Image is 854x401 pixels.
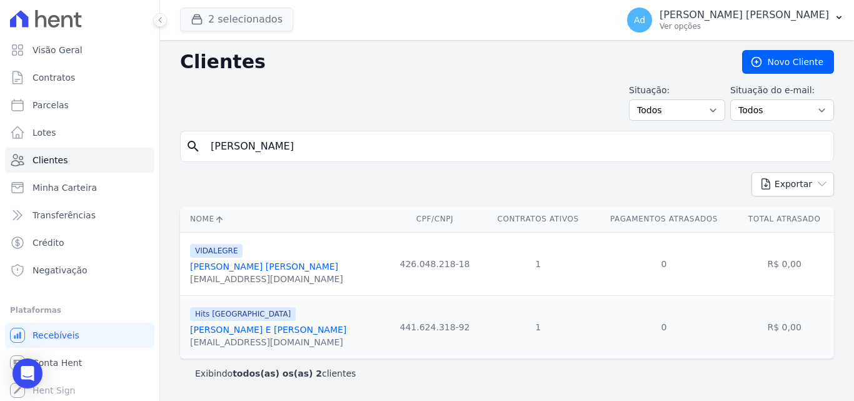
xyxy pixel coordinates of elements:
[730,84,834,97] label: Situação do e-mail:
[5,350,154,375] a: Conta Hent
[5,38,154,63] a: Visão Geral
[186,139,201,154] i: search
[5,65,154,90] a: Contratos
[751,172,834,196] button: Exportar
[180,51,722,73] h2: Clientes
[190,336,346,348] div: [EMAIL_ADDRESS][DOMAIN_NAME]
[629,84,725,97] label: Situação:
[386,232,483,295] td: 426.048.218-18
[33,126,56,139] span: Lotes
[33,236,64,249] span: Crédito
[735,206,834,232] th: Total Atrasado
[5,120,154,145] a: Lotes
[33,99,69,111] span: Parcelas
[735,295,834,358] td: R$ 0,00
[386,295,483,358] td: 441.624.318-92
[203,134,828,159] input: Buscar por nome, CPF ou e-mail
[180,206,386,232] th: Nome
[33,329,79,342] span: Recebíveis
[13,358,43,388] div: Open Intercom Messenger
[617,3,854,38] button: Ad [PERSON_NAME] [PERSON_NAME] Ver opções
[190,244,243,258] span: VIDALEGRE
[195,367,356,380] p: Exibindo clientes
[33,209,96,221] span: Transferências
[190,325,346,335] a: [PERSON_NAME] E [PERSON_NAME]
[33,154,68,166] span: Clientes
[5,93,154,118] a: Parcelas
[5,258,154,283] a: Negativação
[593,295,735,358] td: 0
[386,206,483,232] th: CPF/CNPJ
[10,303,149,318] div: Plataformas
[33,264,88,277] span: Negativação
[735,232,834,295] td: R$ 0,00
[33,181,97,194] span: Minha Carteira
[483,206,593,232] th: Contratos Ativos
[660,21,829,31] p: Ver opções
[483,232,593,295] td: 1
[5,175,154,200] a: Minha Carteira
[190,273,343,285] div: [EMAIL_ADDRESS][DOMAIN_NAME]
[660,9,829,21] p: [PERSON_NAME] [PERSON_NAME]
[190,261,338,272] a: [PERSON_NAME] [PERSON_NAME]
[483,295,593,358] td: 1
[593,206,735,232] th: Pagamentos Atrasados
[5,323,154,348] a: Recebíveis
[190,307,296,321] span: Hits [GEOGRAPHIC_DATA]
[593,232,735,295] td: 0
[233,368,322,378] b: todos(as) os(as) 2
[33,71,75,84] span: Contratos
[33,44,83,56] span: Visão Geral
[5,203,154,228] a: Transferências
[180,8,293,31] button: 2 selecionados
[742,50,834,74] a: Novo Cliente
[33,357,82,369] span: Conta Hent
[634,16,645,24] span: Ad
[5,230,154,255] a: Crédito
[5,148,154,173] a: Clientes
